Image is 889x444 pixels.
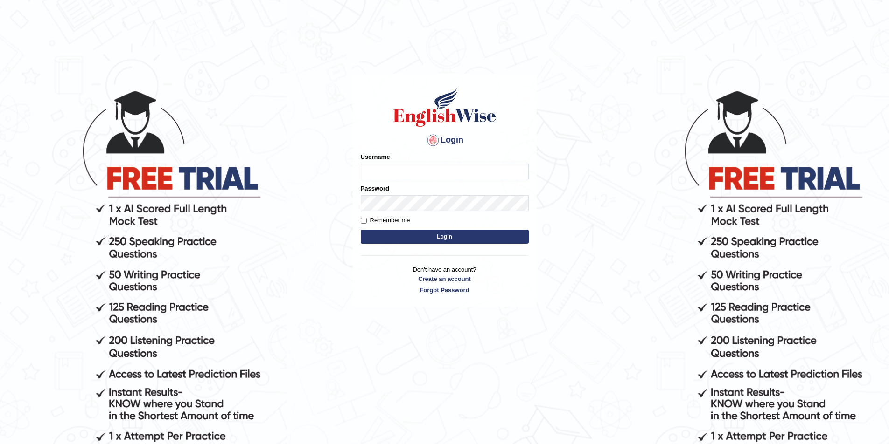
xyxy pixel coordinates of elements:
[361,230,529,244] button: Login
[361,152,390,161] label: Username
[361,133,529,148] h4: Login
[392,86,498,128] img: Logo of English Wise sign in for intelligent practice with AI
[361,265,529,294] p: Don't have an account?
[361,184,389,193] label: Password
[361,274,529,283] a: Create an account
[361,218,367,224] input: Remember me
[361,216,410,225] label: Remember me
[361,286,529,294] a: Forgot Password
